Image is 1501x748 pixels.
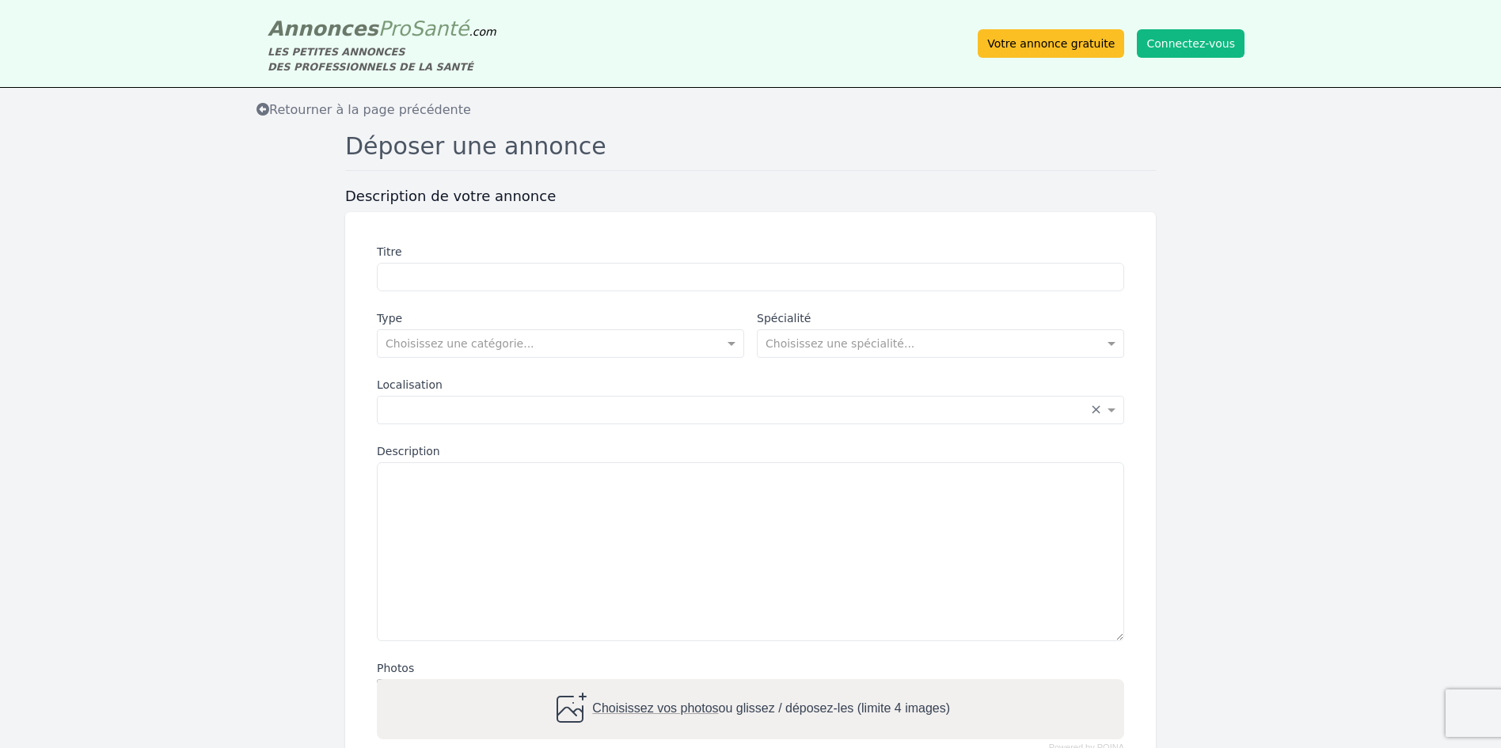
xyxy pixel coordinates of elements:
[268,17,496,40] a: AnnoncesProSanté.com
[377,244,1124,260] label: Titre
[551,690,950,728] div: ou glissez / déposez-les (limite 4 images)
[377,443,1124,459] label: Description
[345,187,1156,206] h3: Description de votre annonce
[592,702,718,716] span: Choisissez vos photos
[377,660,1124,676] label: Photos
[345,132,1156,171] h1: Déposer une annonce
[268,44,496,74] div: LES PETITES ANNONCES DES PROFESSIONNELS DE LA SANTÉ
[1137,29,1244,58] button: Connectez-vous
[256,103,269,116] i: Retourner à la liste
[1090,402,1104,418] span: Clear all
[377,310,744,326] label: Type
[378,17,411,40] span: Pro
[757,310,1124,326] label: Spécialité
[469,25,496,38] span: .com
[377,377,1124,393] label: Localisation
[410,17,469,40] span: Santé
[268,17,378,40] span: Annonces
[978,29,1124,58] a: Votre annonce gratuite
[256,102,471,117] span: Retourner à la page précédente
